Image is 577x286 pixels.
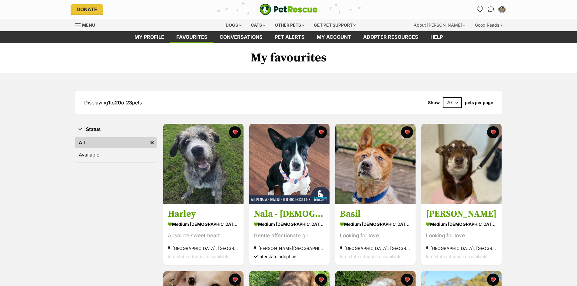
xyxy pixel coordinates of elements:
a: Favourites [475,5,485,14]
h3: Basil [340,209,411,220]
img: logo-e224e6f780fb5917bec1dbf3a21bbac754714ae5b6737aabdf751b685950b380.svg [260,4,318,15]
strong: 20 [115,100,121,106]
div: Cats [247,19,270,31]
span: Interstate adoption unavailable [340,254,401,259]
a: Adopter resources [357,31,424,43]
img: chat-41dd97257d64d25036548639549fe6c8038ab92f7586957e7f3b1b290dea8141.svg [488,6,494,12]
a: PetRescue [260,4,318,15]
span: Displaying to of pets [84,100,142,106]
div: Good Reads [471,19,507,31]
a: Conversations [486,5,496,14]
div: About [PERSON_NAME] [410,19,469,31]
img: MAUREEN HUGHES profile pic [499,6,505,12]
div: Absolute sweet heart [168,232,239,240]
span: Interstate adoption unavailable [426,254,487,259]
div: medium [DEMOGRAPHIC_DATA] Dog [340,220,411,229]
button: favourite [315,274,327,286]
img: Bishop [421,124,502,204]
div: Looking for love [340,232,411,240]
strong: 1 [108,100,110,106]
div: medium [DEMOGRAPHIC_DATA] Dog [426,220,497,229]
div: Gentle affectionate girl [254,232,325,240]
span: Interstate adoption unavailable [168,254,229,259]
button: favourite [401,126,413,138]
a: Harley medium [DEMOGRAPHIC_DATA] Dog Absolute sweet heart [GEOGRAPHIC_DATA], [GEOGRAPHIC_DATA] In... [163,204,244,265]
button: Status [75,126,157,133]
a: Remove filter [148,137,157,148]
label: pets per page [465,100,493,105]
div: [PERSON_NAME][GEOGRAPHIC_DATA], [GEOGRAPHIC_DATA] [254,245,325,253]
h3: Harley [168,209,239,220]
div: [GEOGRAPHIC_DATA], [GEOGRAPHIC_DATA] [168,245,239,253]
button: favourite [487,126,499,138]
a: [PERSON_NAME] medium [DEMOGRAPHIC_DATA] Dog Looking for love [GEOGRAPHIC_DATA], [GEOGRAPHIC_DATA]... [421,204,502,265]
a: conversations [214,31,269,43]
button: favourite [401,274,413,286]
div: Looking for love [426,232,497,240]
a: Help [424,31,449,43]
a: Pet alerts [269,31,311,43]
div: [GEOGRAPHIC_DATA], [GEOGRAPHIC_DATA] [426,245,497,253]
a: Available [75,149,157,160]
a: Menu [75,19,99,30]
button: favourite [229,126,241,138]
h3: [PERSON_NAME] [426,209,497,220]
div: Dogs [221,19,246,31]
button: My account [497,5,507,14]
a: My profile [128,31,170,43]
img: Harley [163,124,244,204]
a: All [75,137,148,148]
button: favourite [487,274,499,286]
a: Basil medium [DEMOGRAPHIC_DATA] Dog Looking for love [GEOGRAPHIC_DATA], [GEOGRAPHIC_DATA] Interst... [335,204,416,265]
div: Get pet support [310,19,360,31]
ul: Account quick links [475,5,507,14]
div: medium [DEMOGRAPHIC_DATA] Dog [254,220,325,229]
div: Interstate adoption [254,253,325,261]
a: My account [311,31,357,43]
a: Favourites [170,31,214,43]
img: Basil [335,124,416,204]
img: Nala - 19 Month Old Border Collie X [249,124,330,204]
span: Show [428,100,440,105]
span: Menu [82,22,95,28]
strong: 23 [126,100,132,106]
div: medium [DEMOGRAPHIC_DATA] Dog [168,220,239,229]
div: [GEOGRAPHIC_DATA], [GEOGRAPHIC_DATA] [340,245,411,253]
a: Nala - [DEMOGRAPHIC_DATA] Border Collie X medium [DEMOGRAPHIC_DATA] Dog Gentle affectionate girl ... [249,204,330,265]
h3: Nala - [DEMOGRAPHIC_DATA] Border Collie X [254,209,325,220]
a: Donate [71,4,103,15]
button: favourite [315,126,327,138]
div: Status [75,136,157,163]
button: favourite [229,274,241,286]
div: Other pets [270,19,309,31]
